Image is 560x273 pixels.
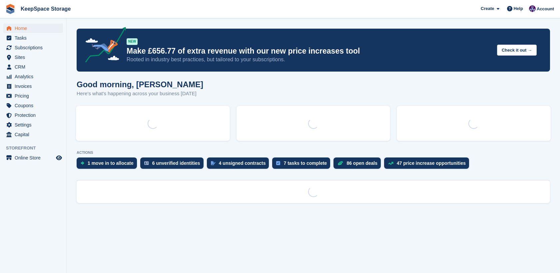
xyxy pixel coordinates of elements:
[55,154,63,162] a: Preview store
[144,161,149,165] img: verify_identity-adf6edd0f0f0b5bbfe63781bf79b02c33cf7c696d77639b501bdc392416b5a36.svg
[497,45,537,56] button: Check it out →
[337,161,343,165] img: deal-1b604bf984904fb50ccaf53a9ad4b4a5d6e5aea283cecdc64d6e3604feb123c2.svg
[3,33,63,43] a: menu
[77,90,203,98] p: Here's what's happening across your business [DATE]
[3,62,63,72] a: menu
[18,3,73,14] a: KeepSpace Storage
[81,161,84,165] img: move_ins_to_allocate_icon-fdf77a2bb77ea45bf5b3d319d69a93e2d87916cf1d5bf7949dd705db3b84f3ca.svg
[537,6,554,12] span: Account
[6,145,66,151] span: Storefront
[15,111,55,120] span: Protection
[15,24,55,33] span: Home
[276,161,280,165] img: task-75834270c22a3079a89374b754ae025e5fb1db73e45f91037f5363f120a921f8.svg
[77,157,140,172] a: 1 move in to allocate
[15,43,55,52] span: Subscriptions
[211,161,216,165] img: contract_signature_icon-13c848040528278c33f63329250d36e43548de30e8caae1d1a13099fd9432cc5.svg
[481,5,494,12] span: Create
[77,80,203,89] h1: Good morning, [PERSON_NAME]
[3,101,63,110] a: menu
[3,130,63,139] a: menu
[514,5,523,12] span: Help
[140,157,207,172] a: 6 unverified identities
[15,72,55,81] span: Analytics
[15,91,55,101] span: Pricing
[219,160,266,166] div: 4 unsigned contracts
[529,5,536,12] img: Charlotte Jobling
[346,160,377,166] div: 86 open deals
[80,27,126,65] img: price-adjustments-announcement-icon-8257ccfd72463d97f412b2fc003d46551f7dbcb40ab6d574587a9cd5c0d94...
[88,160,134,166] div: 1 move in to allocate
[15,120,55,130] span: Settings
[3,82,63,91] a: menu
[15,130,55,139] span: Capital
[5,4,15,14] img: stora-icon-8386f47178a22dfd0bd8f6a31ec36ba5ce8667c1dd55bd0f319d3a0aa187defe.svg
[333,157,384,172] a: 86 open deals
[77,150,550,155] p: ACTIONS
[272,157,333,172] a: 7 tasks to complete
[127,38,138,45] div: NEW
[15,33,55,43] span: Tasks
[127,56,492,63] p: Rooted in industry best practices, but tailored to your subscriptions.
[152,160,200,166] div: 6 unverified identities
[3,72,63,81] a: menu
[3,43,63,52] a: menu
[15,153,55,162] span: Online Store
[3,91,63,101] a: menu
[15,53,55,62] span: Sites
[3,120,63,130] a: menu
[207,157,273,172] a: 4 unsigned contracts
[3,153,63,162] a: menu
[3,111,63,120] a: menu
[283,160,327,166] div: 7 tasks to complete
[15,62,55,72] span: CRM
[127,46,492,56] p: Make £656.77 of extra revenue with our new price increases tool
[397,160,466,166] div: 47 price increase opportunities
[3,53,63,62] a: menu
[3,24,63,33] a: menu
[15,82,55,91] span: Invoices
[388,162,393,165] img: price_increase_opportunities-93ffe204e8149a01c8c9dc8f82e8f89637d9d84a8eef4429ea346261dce0b2c0.svg
[384,157,472,172] a: 47 price increase opportunities
[15,101,55,110] span: Coupons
